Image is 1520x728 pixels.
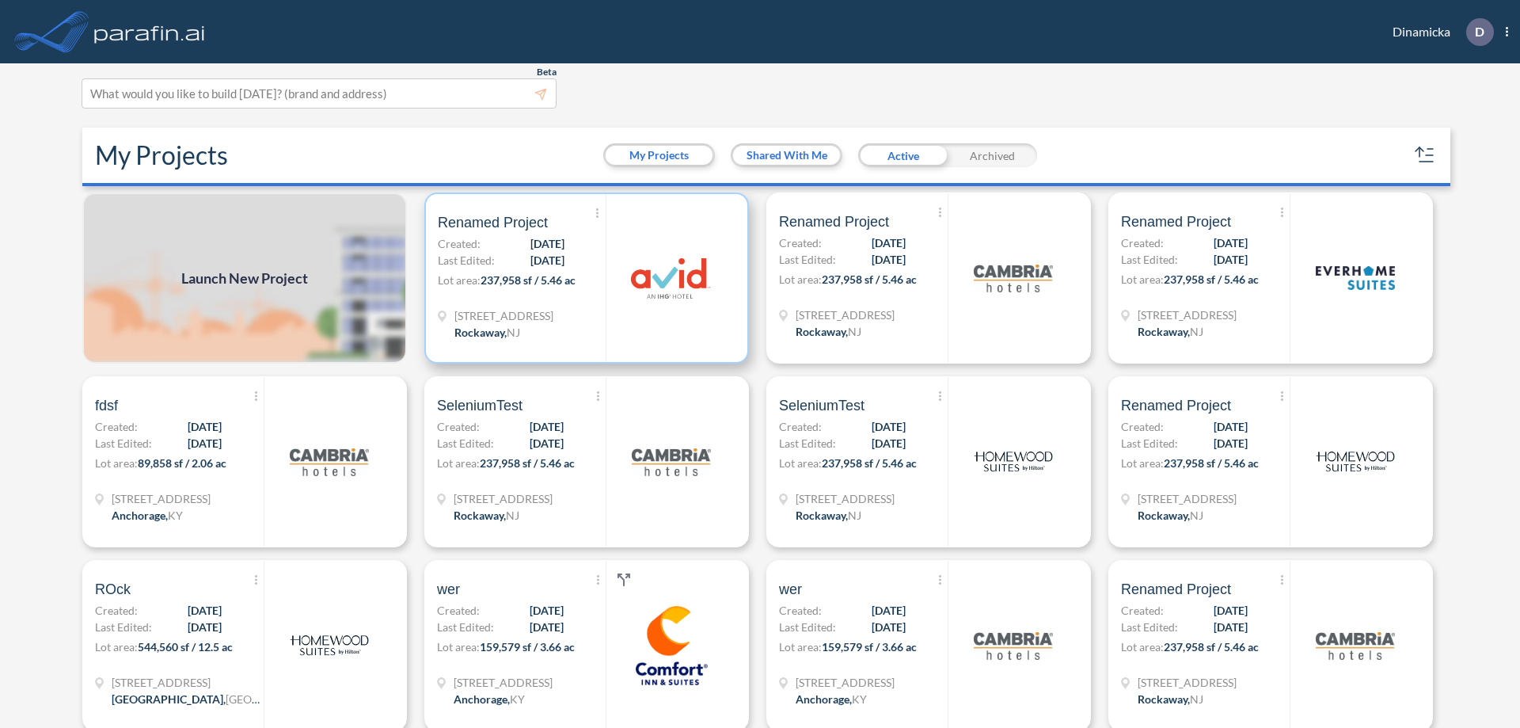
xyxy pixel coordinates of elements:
span: [DATE] [188,619,222,635]
span: [DATE] [872,234,906,251]
div: Anchorage, KY [112,507,183,524]
button: Shared With Me [733,146,840,165]
img: logo [1316,606,1395,685]
span: [DATE] [1214,234,1248,251]
span: Launch New Project [181,268,308,289]
a: fdsfCreated:[DATE]Last Edited:[DATE]Lot area:89,858 sf / 2.06 ac[STREET_ADDRESS]Anchorage,KYlogo [76,376,418,547]
span: [GEOGRAPHIC_DATA] , [112,692,226,706]
span: [GEOGRAPHIC_DATA] [226,692,339,706]
span: 544,560 sf / 12.5 ac [138,640,233,654]
span: 321 Mt Hope Ave [1138,307,1237,323]
div: Anchorage, KY [796,691,867,707]
span: NJ [1190,692,1203,706]
div: Active [858,143,948,167]
span: [DATE] [872,418,906,435]
img: logo [290,422,369,501]
span: 237,958 sf / 5.46 ac [481,273,576,287]
img: logo [632,606,711,685]
span: 159,579 sf / 3.66 ac [822,640,917,654]
a: SeleniumTestCreated:[DATE]Last Edited:[DATE]Lot area:237,958 sf / 5.46 ac[STREET_ADDRESS]Rockaway... [418,376,760,547]
div: Rockaway, NJ [454,507,519,524]
span: Created: [1121,602,1164,619]
button: My Projects [606,146,712,165]
a: Renamed ProjectCreated:[DATE]Last Edited:[DATE]Lot area:237,958 sf / 5.46 ac[STREET_ADDRESS]Rocka... [418,192,760,364]
span: [DATE] [872,435,906,452]
span: SeleniumTest [437,396,522,415]
span: 1790 Evergreen Rd [454,674,553,691]
span: [DATE] [872,251,906,268]
span: Beta [537,66,557,78]
span: Last Edited: [779,435,836,452]
span: [DATE] [872,602,906,619]
span: [DATE] [188,602,222,619]
div: Rockaway, NJ [796,323,861,340]
span: SeleniumTest [779,396,864,415]
span: [DATE] [1214,251,1248,268]
span: 1899 Evergreen Rd [112,490,211,507]
span: 321 Mt Hope Ave [454,490,553,507]
img: logo [1316,422,1395,501]
span: Last Edited: [1121,435,1178,452]
span: Last Edited: [95,619,152,635]
span: 321 Mt Hope Ave [1138,674,1237,691]
span: Lot area: [437,456,480,470]
span: Created: [779,234,822,251]
span: 13835 Beaumont Hwy [112,674,262,691]
span: Renamed Project [1121,396,1231,415]
img: logo [632,422,711,501]
a: SeleniumTestCreated:[DATE]Last Edited:[DATE]Lot area:237,958 sf / 5.46 ac[STREET_ADDRESS]Rockaway... [760,376,1102,547]
span: ROck [95,580,131,599]
span: Last Edited: [437,435,494,452]
a: Renamed ProjectCreated:[DATE]Last Edited:[DATE]Lot area:237,958 sf / 5.46 ac[STREET_ADDRESS]Rocka... [1102,192,1444,364]
span: 321 Mt Hope Ave [1138,490,1237,507]
a: Renamed ProjectCreated:[DATE]Last Edited:[DATE]Lot area:237,958 sf / 5.46 ac[STREET_ADDRESS]Rocka... [1102,376,1444,547]
span: Lot area: [437,640,480,654]
img: add [82,192,407,364]
span: Lot area: [95,456,138,470]
span: KY [168,509,183,522]
span: Lot area: [438,273,481,287]
span: NJ [848,325,861,338]
div: Rockaway, NJ [1138,691,1203,707]
span: [DATE] [530,418,564,435]
div: Rockaway, NJ [1138,323,1203,340]
span: Created: [1121,418,1164,435]
span: Last Edited: [95,435,152,452]
span: 159,579 sf / 3.66 ac [480,640,575,654]
div: Dinamicka [1369,18,1508,46]
span: NJ [507,326,520,339]
div: Anchorage, KY [454,691,525,707]
span: Rockaway , [454,326,507,339]
span: Created: [779,602,822,619]
span: wer [779,580,802,599]
span: [DATE] [530,235,564,252]
span: Created: [437,418,480,435]
span: Last Edited: [438,252,495,269]
span: NJ [1190,509,1203,522]
span: Created: [437,602,480,619]
span: 321 Mt Hope Ave [796,307,895,323]
span: Renamed Project [1121,580,1231,599]
span: Rockaway , [796,325,848,338]
img: logo [631,238,710,318]
img: logo [974,422,1053,501]
img: logo [290,606,369,685]
span: fdsf [95,396,118,415]
div: Archived [948,143,1037,167]
span: [DATE] [872,619,906,635]
span: KY [510,692,525,706]
span: Last Edited: [437,619,494,635]
span: Last Edited: [779,251,836,268]
span: wer [437,580,460,599]
span: Created: [1121,234,1164,251]
span: [DATE] [530,619,564,635]
span: [DATE] [530,252,564,269]
span: Lot area: [779,456,822,470]
span: Last Edited: [1121,619,1178,635]
span: 237,958 sf / 5.46 ac [480,456,575,470]
span: NJ [506,509,519,522]
span: Anchorage , [454,692,510,706]
span: Last Edited: [779,619,836,635]
span: Renamed Project [1121,212,1231,231]
span: Created: [779,418,822,435]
